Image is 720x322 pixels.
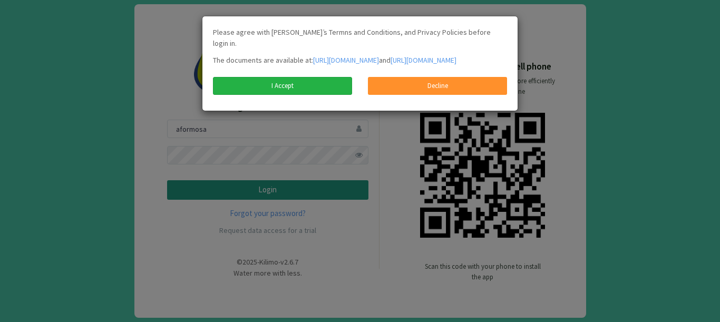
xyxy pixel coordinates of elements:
[213,27,507,50] p: Please agree with [PERSON_NAME]’s Termns and Conditions, and Privacy Policies before login in.
[313,55,379,65] a: [URL][DOMAIN_NAME]
[213,77,352,95] a: I Accept
[391,55,456,65] a: [URL][DOMAIN_NAME]
[368,77,507,95] a: Decline
[213,55,507,66] p: The documents are available at: and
